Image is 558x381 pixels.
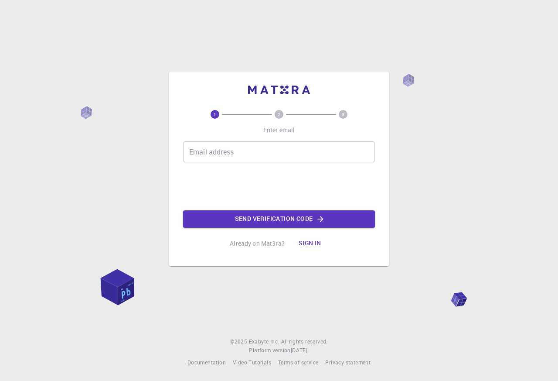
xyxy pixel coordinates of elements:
[233,358,271,367] a: Video Tutorials
[325,359,371,366] span: Privacy statement
[278,359,318,366] span: Terms of service
[325,358,371,367] a: Privacy statement
[281,337,328,346] span: All rights reserved.
[291,347,309,354] span: [DATE] .
[214,111,216,117] text: 1
[249,337,279,346] a: Exabyte Inc.
[230,239,285,248] p: Already on Mat3ra?
[187,359,226,366] span: Documentation
[249,338,279,345] span: Exabyte Inc.
[291,346,309,355] a: [DATE].
[230,337,248,346] span: © 2025
[187,358,226,367] a: Documentation
[213,169,345,203] iframe: reCAPTCHA
[292,235,328,252] button: Sign in
[233,359,271,366] span: Video Tutorials
[278,358,318,367] a: Terms of service
[342,111,344,117] text: 3
[249,346,290,355] span: Platform version
[263,126,295,134] p: Enter email
[278,111,280,117] text: 2
[183,210,375,228] button: Send verification code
